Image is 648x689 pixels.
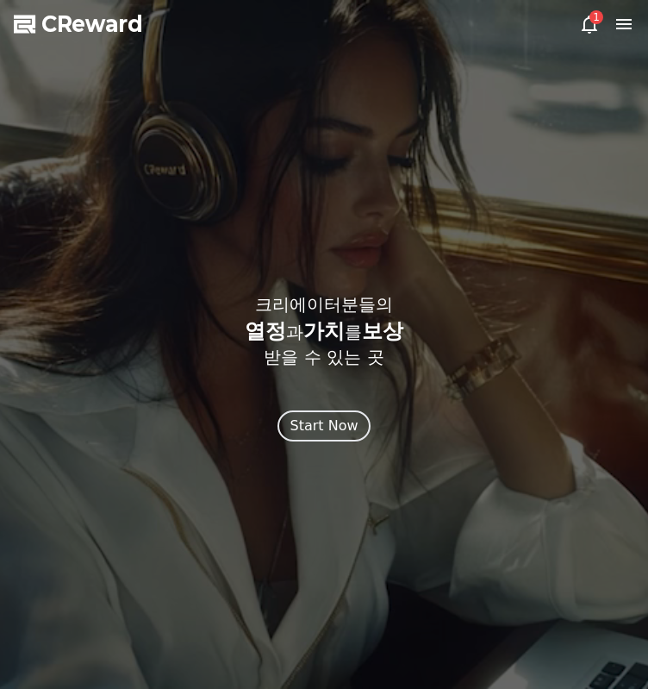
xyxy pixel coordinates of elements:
[231,290,417,369] p: 크리에이터분들의 과 를 받을 수 있는 곳
[362,319,403,343] span: 보상
[579,14,600,34] a: 1
[589,10,603,24] div: 1
[303,319,345,343] span: 가치
[245,319,286,343] span: 열정
[14,10,143,38] a: CReward
[277,410,370,442] button: Start Now
[277,417,370,434] a: Start Now
[290,416,358,436] div: Start Now
[41,10,143,38] span: CReward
